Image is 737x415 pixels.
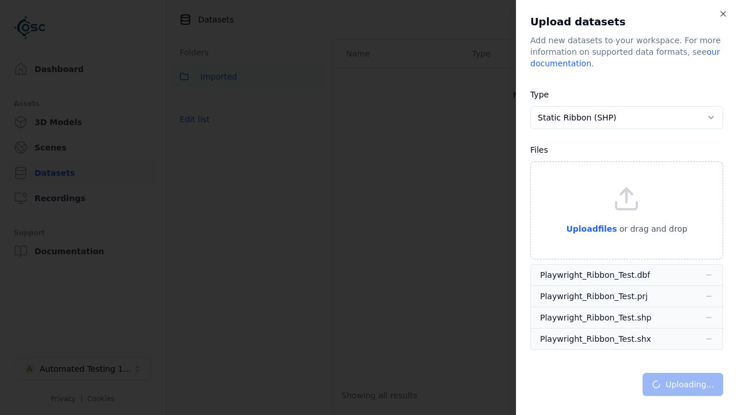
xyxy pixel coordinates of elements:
[566,224,617,233] span: Upload files
[530,35,723,69] div: Add new datasets to your workspace. For more information on supported data formats, see .
[530,145,548,154] label: Files
[540,333,651,345] div: Playwright_Ribbon_Test.shx
[530,14,723,30] h2: Upload datasets
[617,222,687,236] p: or drag and drop
[540,269,650,281] div: Playwright_Ribbon_Test.dbf
[540,312,651,323] div: Playwright_Ribbon_Test.shp
[530,90,549,99] label: Type
[540,290,648,302] div: Playwright_Ribbon_Test.prj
